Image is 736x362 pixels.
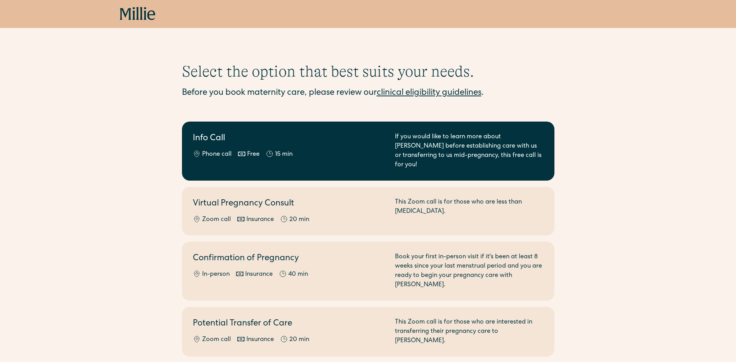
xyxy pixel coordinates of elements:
[202,150,232,159] div: Phone call
[202,215,231,225] div: Zoom call
[395,318,544,346] div: This Zoom call is for those who are interested in transferring their pregnancy care to [PERSON_NA...
[202,270,230,279] div: In-person
[289,215,309,225] div: 20 min
[289,335,309,345] div: 20 min
[377,89,481,97] a: clinical eligibility guidelines
[193,198,386,211] h2: Virtual Pregnancy Consult
[245,270,273,279] div: Insurance
[182,62,554,81] h1: Select the option that best suits your needs.
[193,318,386,331] h2: Potential Transfer of Care
[182,307,554,357] a: Potential Transfer of CareZoom callInsurance20 minThis Zoom call is for those who are interested ...
[395,198,544,225] div: This Zoom call is for those who are less than [MEDICAL_DATA].
[395,252,544,290] div: Book your first in-person visit if it's been at least 8 weeks since your last menstrual period an...
[247,150,260,159] div: Free
[182,122,554,181] a: Info CallPhone callFree15 minIf you would like to learn more about [PERSON_NAME] before establish...
[275,150,293,159] div: 15 min
[288,270,308,279] div: 40 min
[202,335,231,345] div: Zoom call
[182,87,554,100] div: Before you book maternity care, please review our .
[182,242,554,301] a: Confirmation of PregnancyIn-personInsurance40 minBook your first in-person visit if it's been at ...
[182,187,554,235] a: Virtual Pregnancy ConsultZoom callInsurance20 minThis Zoom call is for those who are less than [M...
[193,132,386,145] h2: Info Call
[246,335,274,345] div: Insurance
[193,252,386,265] h2: Confirmation of Pregnancy
[246,215,274,225] div: Insurance
[395,132,544,170] div: If you would like to learn more about [PERSON_NAME] before establishing care with us or transferr...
